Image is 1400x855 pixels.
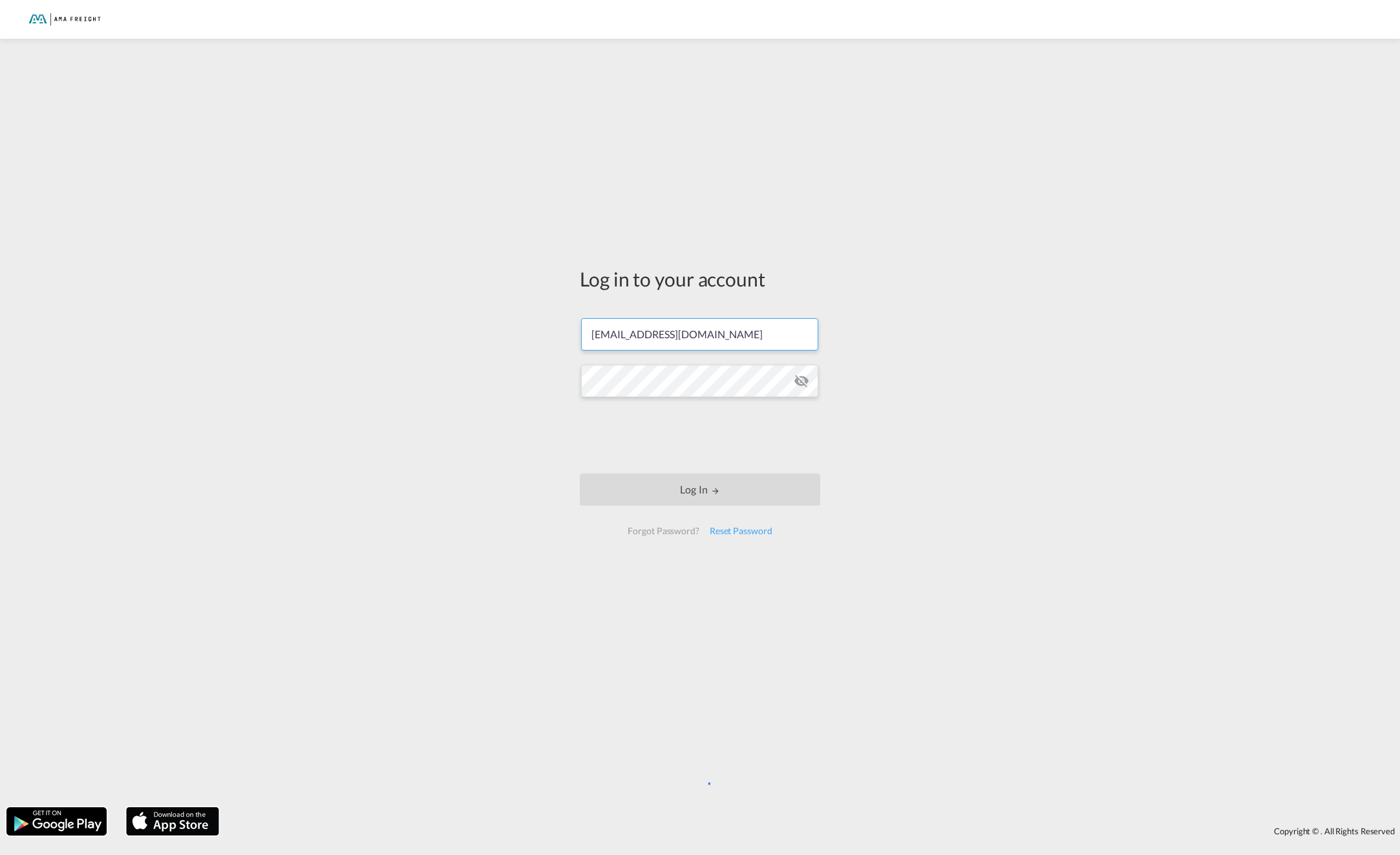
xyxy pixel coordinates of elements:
[580,473,820,506] button: LOGIN
[705,519,778,543] div: Reset Password
[794,373,809,389] md-icon: icon-eye-off
[5,806,108,837] img: google.png
[125,806,220,837] img: apple.png
[581,318,818,351] input: Enter email/phone number
[602,410,798,460] iframe: reCAPTCHA
[19,5,107,34] img: f843cad07f0a11efa29f0335918cc2fb.png
[622,519,704,543] div: Forgot Password?
[226,820,1400,842] div: Copyright © . All Rights Reserved
[580,265,820,292] div: Log in to your account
